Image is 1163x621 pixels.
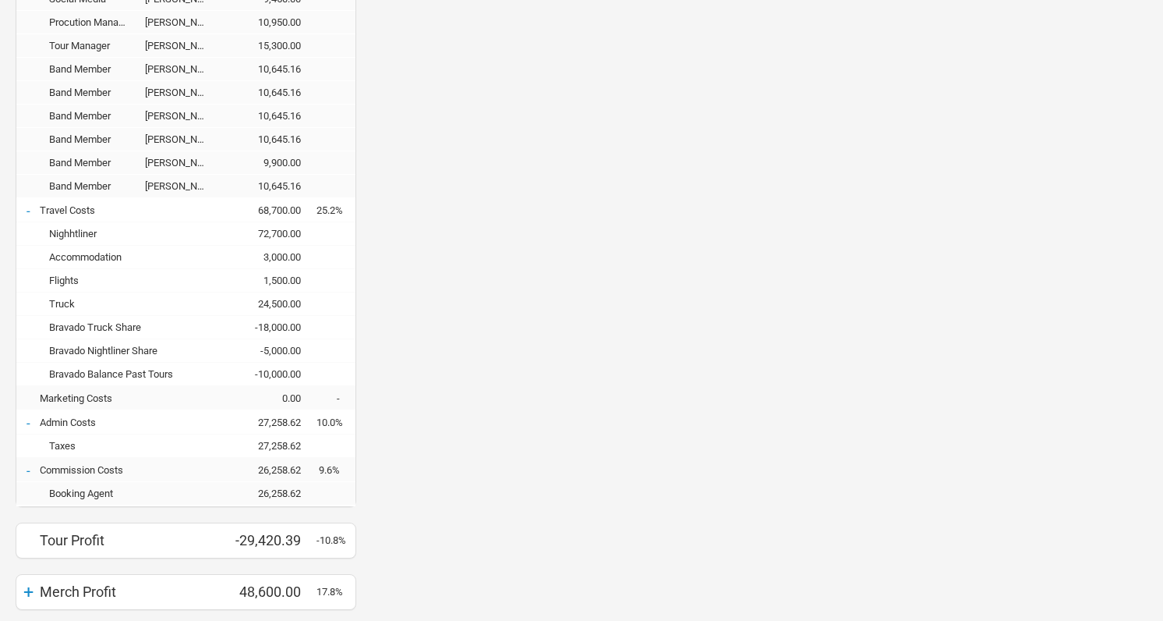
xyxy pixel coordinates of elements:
div: 15,300.00 [223,40,316,51]
div: Accommodation [40,251,223,263]
div: 48,600.00 [223,584,316,600]
div: Travel Costs [40,204,223,216]
div: 17.8% [316,586,355,598]
div: 24,500.00 [223,298,316,310]
div: 72,700.00 [223,228,316,240]
div: Tour Profit [40,532,223,548]
div: Merch Profit [40,584,223,600]
div: Booking Agent [40,488,223,499]
div: Commission Costs [40,464,223,476]
div: 26,258.62 [223,464,316,476]
div: Truck [40,298,223,310]
div: 0.00 [223,392,316,404]
div: Jonas Wolf [145,180,223,192]
div: -10.8% [316,534,355,546]
div: Fabienne Erni [145,110,223,122]
div: 9.6% [316,464,355,476]
div: Band Member [40,87,145,98]
div: 10,645.16 [223,133,316,145]
div: Band Member [40,133,145,145]
div: Rafael Fella [145,133,223,145]
div: 10,645.16 [223,87,316,98]
div: Admin Costs [40,417,223,428]
div: Tour Manager [40,40,145,51]
div: -29,420.39 [223,532,316,548]
div: Natalia Nazarova [145,40,223,51]
div: Taxes [40,440,223,452]
div: -10,000.00 [223,368,316,380]
div: - [16,463,40,478]
div: 9,900.00 [223,157,316,169]
div: Band Member [40,180,145,192]
div: 1,500.00 [223,275,316,286]
div: Bravado Balance Past Tours [40,368,223,380]
div: 27,258.62 [223,417,316,428]
div: - [16,203,40,218]
div: Procution Management [40,16,145,28]
div: 26,258.62 [223,488,316,499]
div: Band Member [40,157,145,169]
div: 27,258.62 [223,440,316,452]
div: Bravado Truck Share [40,321,223,333]
div: Kay Brem [145,63,223,75]
div: -18,000.00 [223,321,316,333]
div: 10,645.16 [223,63,316,75]
div: Alain Ackermann [145,87,223,98]
div: 10.0% [316,417,355,428]
div: 25.2% [316,204,355,216]
div: Marketing Costs [40,392,223,404]
div: -5,000.00 [223,345,316,357]
div: 3,000.00 [223,251,316,263]
div: 68,700.00 [223,204,316,216]
div: 10,645.16 [223,110,316,122]
div: Nighhtliner [40,228,223,240]
div: Band Member [40,63,145,75]
div: - [16,415,40,431]
div: 10,950.00 [223,16,316,28]
div: Janne [145,16,223,28]
div: - [316,392,355,404]
div: 10,645.16 [223,180,316,192]
div: + [16,581,40,603]
div: Bravado Nightliner Share [40,345,223,357]
div: Flights [40,275,223,286]
div: Lea-Sophie Fischer [145,157,223,169]
div: Band Member [40,110,145,122]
